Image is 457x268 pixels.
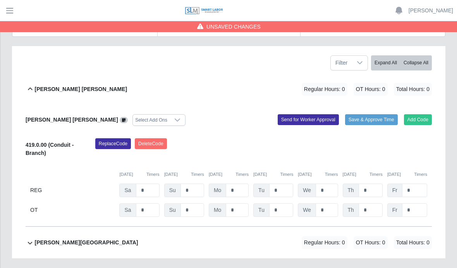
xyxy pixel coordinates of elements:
[164,171,204,178] div: [DATE]
[280,171,294,178] button: Timers
[387,203,402,217] span: Fr
[298,171,338,178] div: [DATE]
[209,184,226,197] span: Mo
[325,171,338,178] button: Timers
[209,171,249,178] div: [DATE]
[253,171,293,178] div: [DATE]
[253,184,270,197] span: Tu
[400,55,432,70] button: Collapse All
[298,203,316,217] span: We
[209,203,226,217] span: Mo
[414,171,427,178] button: Timers
[119,184,136,197] span: Sa
[119,171,159,178] div: [DATE]
[26,142,74,156] b: 419.0.00 (Conduit - Branch)
[343,171,383,178] div: [DATE]
[30,203,115,217] div: OT
[394,236,432,249] span: Total Hours: 0
[387,171,427,178] div: [DATE]
[26,227,432,258] button: [PERSON_NAME][GEOGRAPHIC_DATA] Regular Hours: 0 OT Hours: 0 Total Hours: 0
[30,184,115,197] div: REG
[26,117,118,123] b: [PERSON_NAME] [PERSON_NAME]
[253,203,270,217] span: Tu
[120,117,128,123] a: View/Edit Notes
[371,55,432,70] div: bulk actions
[278,114,339,125] button: Send for Worker Approval
[331,56,352,70] span: Filter
[95,138,131,149] button: ReplaceCode
[354,236,388,249] span: OT Hours: 0
[185,7,223,15] img: SLM Logo
[146,171,160,178] button: Timers
[302,236,347,249] span: Regular Hours: 0
[394,83,432,96] span: Total Hours: 0
[34,239,138,247] b: [PERSON_NAME][GEOGRAPHIC_DATA]
[354,83,388,96] span: OT Hours: 0
[191,171,204,178] button: Timers
[343,184,359,197] span: Th
[369,171,383,178] button: Timers
[164,203,181,217] span: Su
[404,114,432,125] button: Add Code
[343,203,359,217] span: Th
[164,184,181,197] span: Su
[34,85,127,93] b: [PERSON_NAME] [PERSON_NAME]
[371,55,400,70] button: Expand All
[133,115,170,125] div: Select Add Ons
[26,74,432,105] button: [PERSON_NAME] [PERSON_NAME] Regular Hours: 0 OT Hours: 0 Total Hours: 0
[298,184,316,197] span: We
[119,203,136,217] span: Sa
[409,7,453,15] a: [PERSON_NAME]
[302,83,347,96] span: Regular Hours: 0
[387,184,402,197] span: Fr
[235,171,249,178] button: Timers
[206,23,261,31] span: Unsaved Changes
[135,138,167,149] button: DeleteCode
[345,114,398,125] button: Save & Approve Time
